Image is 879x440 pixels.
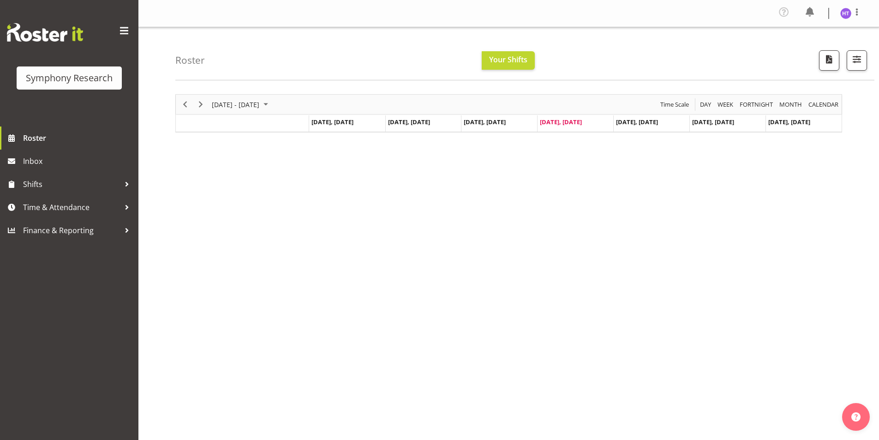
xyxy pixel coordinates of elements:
[23,200,120,214] span: Time & Attendance
[840,8,851,19] img: hal-thomas1264.jpg
[7,23,83,42] img: Rosterit website logo
[23,177,120,191] span: Shifts
[659,99,690,110] span: Time Scale
[489,54,527,65] span: Your Shifts
[464,118,506,126] span: [DATE], [DATE]
[807,99,840,110] button: Month
[311,118,353,126] span: [DATE], [DATE]
[175,94,842,133] div: Timeline Week of September 4, 2025
[778,99,804,110] button: Timeline Month
[692,118,734,126] span: [DATE], [DATE]
[23,131,134,145] span: Roster
[616,118,658,126] span: [DATE], [DATE]
[717,99,734,110] span: Week
[739,99,774,110] span: Fortnight
[179,99,191,110] button: Previous
[699,99,713,110] button: Timeline Day
[716,99,735,110] button: Timeline Week
[819,50,839,71] button: Download a PDF of the roster according to the set date range.
[23,223,120,237] span: Finance & Reporting
[211,99,260,110] span: [DATE] - [DATE]
[540,118,582,126] span: [DATE], [DATE]
[847,50,867,71] button: Filter Shifts
[738,99,775,110] button: Fortnight
[659,99,691,110] button: Time Scale
[177,95,193,114] div: Previous
[23,154,134,168] span: Inbox
[195,99,207,110] button: Next
[193,95,209,114] div: Next
[175,55,205,66] h4: Roster
[26,71,113,85] div: Symphony Research
[778,99,803,110] span: Month
[807,99,839,110] span: calendar
[482,51,535,70] button: Your Shifts
[768,118,810,126] span: [DATE], [DATE]
[210,99,272,110] button: September 01 - 07, 2025
[851,412,861,422] img: help-xxl-2.png
[699,99,712,110] span: Day
[388,118,430,126] span: [DATE], [DATE]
